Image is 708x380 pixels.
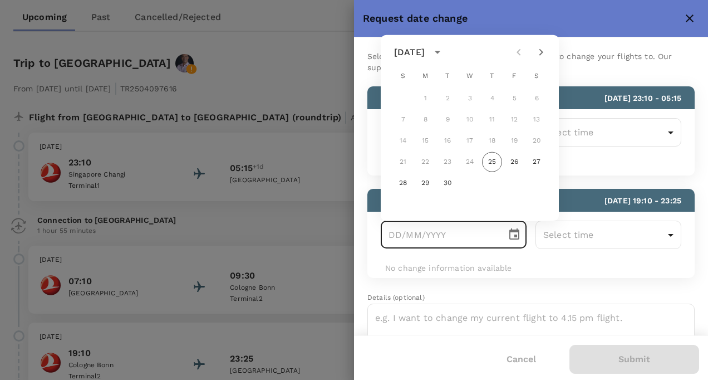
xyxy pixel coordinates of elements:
[527,152,547,172] button: 27
[393,173,413,193] button: 28
[535,118,681,147] div: Select time
[437,65,458,87] span: Tuesday
[527,65,547,87] span: Saturday
[460,65,480,87] span: Wednesday
[437,173,458,193] button: 30
[680,9,699,28] button: close
[415,65,435,87] span: Monday
[604,94,681,103] span: [DATE] 23:10 - 05:15
[394,46,425,59] div: [DATE]
[504,65,524,87] span: Friday
[367,294,425,301] span: Details (optional)
[504,152,524,172] button: 26
[543,228,663,242] p: Select time
[385,262,681,274] p: No change information available
[482,65,502,87] span: Thursday
[503,223,525,246] button: Choose date
[381,221,499,249] input: DD/MM/YYYY
[482,152,502,172] button: 25
[530,41,552,64] button: Next month
[535,221,681,249] div: Select time
[415,173,435,193] button: 29
[543,126,663,139] p: Select time
[428,43,447,62] button: calendar view is open, switch to year view
[491,345,552,373] button: Cancel
[604,196,681,205] span: [DATE] 19:10 - 23:25
[363,11,680,27] div: Request date change
[393,65,413,87] span: Sunday
[367,52,672,72] span: Select the dates and times that you would like to change your flights to. Our support team will g...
